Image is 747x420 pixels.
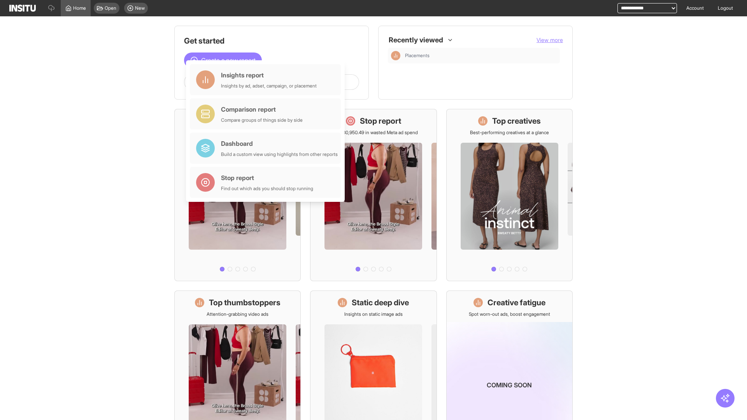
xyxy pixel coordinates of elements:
[221,83,317,89] div: Insights by ad, adset, campaign, or placement
[207,311,268,317] p: Attention-grabbing video ads
[310,109,437,281] a: Stop reportSave £30,950.49 in wasted Meta ad spend
[221,151,338,157] div: Build a custom view using highlights from other reports
[221,185,313,192] div: Find out which ads you should stop running
[492,115,541,126] h1: Top creatives
[329,129,418,136] p: Save £30,950.49 in wasted Meta ad spend
[135,5,145,11] span: New
[405,52,557,59] span: Placements
[221,139,338,148] div: Dashboard
[405,52,430,59] span: Placements
[221,173,313,182] div: Stop report
[73,5,86,11] span: Home
[184,52,262,68] button: Create a new report
[209,297,281,308] h1: Top thumbstoppers
[391,51,400,60] div: Insights
[221,70,317,80] div: Insights report
[470,129,549,136] p: Best-performing creatives at a glance
[221,105,303,114] div: Comparison report
[537,37,563,43] span: View more
[352,297,409,308] h1: Static deep dive
[105,5,116,11] span: Open
[446,109,573,281] a: Top creativesBest-performing creatives at a glance
[174,109,301,281] a: What's live nowSee all active ads instantly
[344,311,403,317] p: Insights on static image ads
[201,56,256,65] span: Create a new report
[360,115,401,126] h1: Stop report
[537,36,563,44] button: View more
[221,117,303,123] div: Compare groups of things side by side
[184,35,359,46] h1: Get started
[9,5,36,12] img: Logo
